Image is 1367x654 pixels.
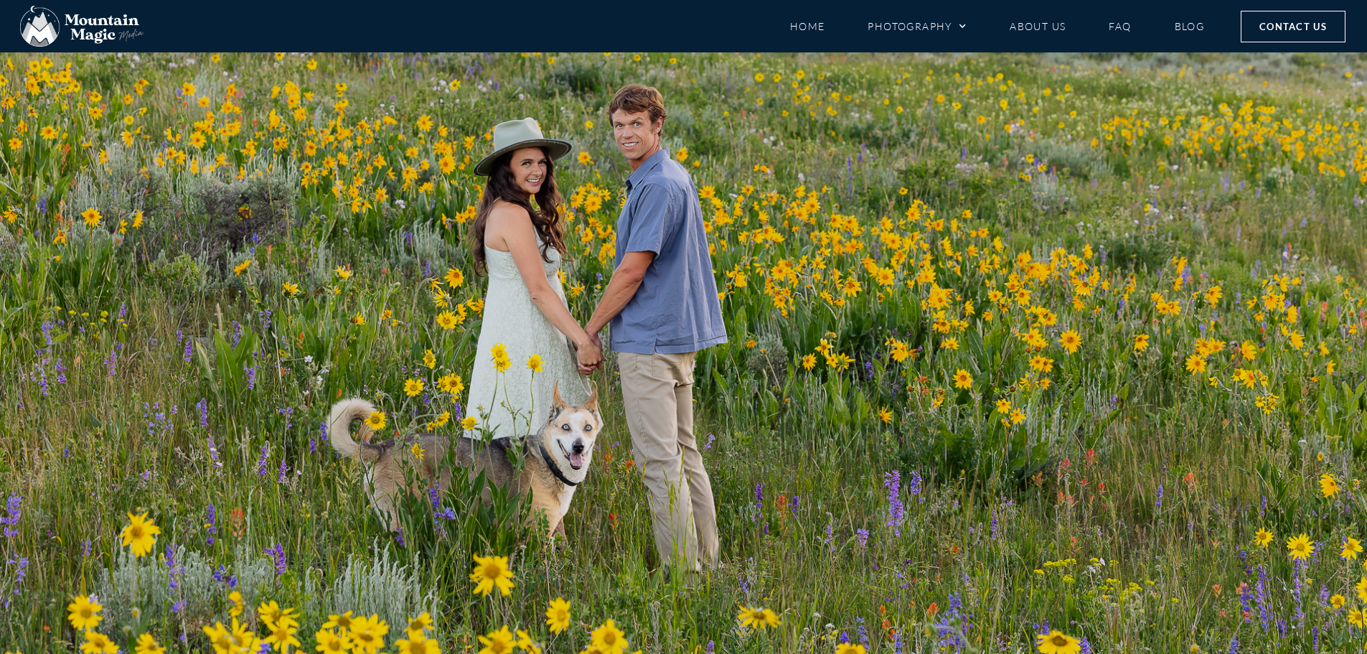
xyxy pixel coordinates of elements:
nav: Menu [790,14,1205,39]
span: Contact Us [1259,19,1327,34]
img: Mountain Magic Media photography logo Crested Butte Photographer [20,6,144,47]
a: Blog [1175,14,1205,39]
a: Contact Us [1241,11,1345,42]
a: FAQ [1109,14,1131,39]
a: About Us [1010,14,1066,39]
a: Photography [868,14,967,39]
a: Home [790,14,825,39]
